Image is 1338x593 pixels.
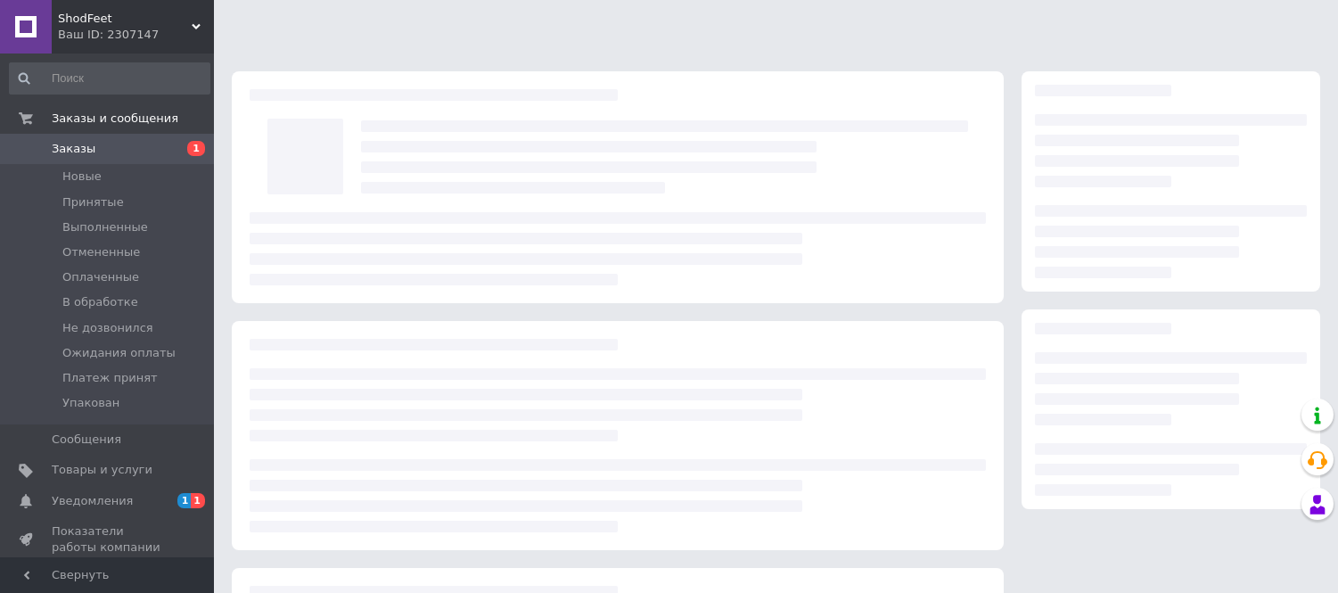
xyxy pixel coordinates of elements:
span: Платеж принят [62,370,158,386]
span: Не дозвонился [62,320,153,336]
span: Ожидания оплаты [62,345,176,361]
span: Выполненные [62,219,148,235]
span: В обработке [62,294,138,310]
span: Заказы [52,141,95,157]
div: Ваш ID: 2307147 [58,27,214,43]
span: Отмененные [62,244,140,260]
span: Уведомления [52,493,133,509]
span: Новые [62,169,102,185]
span: Принятые [62,194,124,210]
span: Упакован [62,395,119,411]
span: Заказы и сообщения [52,111,178,127]
input: Поиск [9,62,210,95]
span: ShodFeet [58,11,192,27]
span: Показатели работы компании [52,523,165,556]
span: Оплаченные [62,269,139,285]
span: 1 [177,493,192,508]
span: 1 [191,493,205,508]
span: 1 [187,141,205,156]
span: Сообщения [52,432,121,448]
span: Товары и услуги [52,462,152,478]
